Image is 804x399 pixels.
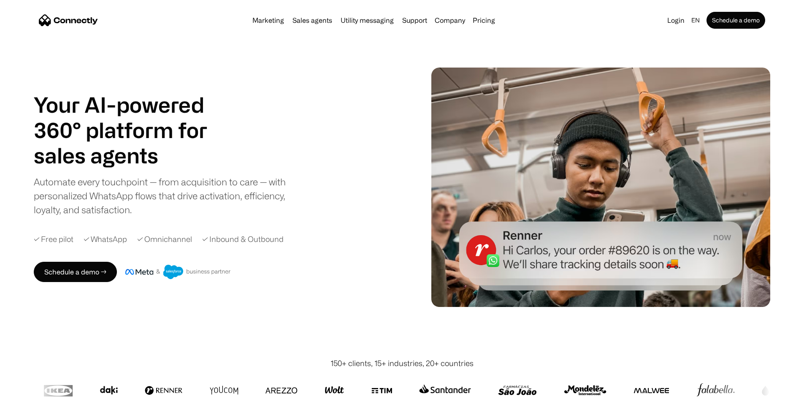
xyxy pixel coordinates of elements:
[330,358,474,369] div: 150+ clients, 15+ industries, 20+ countries
[337,17,397,24] a: Utility messaging
[289,17,336,24] a: Sales agents
[34,143,228,168] div: carousel
[137,233,192,245] div: ✓ Omnichannel
[34,143,228,168] div: 1 of 4
[39,14,98,27] a: home
[249,17,287,24] a: Marketing
[688,14,705,26] div: en
[34,143,228,168] h1: sales agents
[17,384,51,396] ul: Language list
[399,17,430,24] a: Support
[34,175,300,217] div: Automate every touchpoint — from acquisition to care — with personalized WhatsApp flows that driv...
[469,17,498,24] a: Pricing
[707,12,765,29] a: Schedule a demo
[8,383,51,396] aside: Language selected: English
[34,92,228,143] h1: Your AI-powered 360° platform for
[34,233,73,245] div: ✓ Free pilot
[84,233,127,245] div: ✓ WhatsApp
[125,265,231,279] img: Meta and Salesforce business partner badge.
[432,14,468,26] div: Company
[435,14,465,26] div: Company
[691,14,700,26] div: en
[202,233,284,245] div: ✓ Inbound & Outbound
[664,14,688,26] a: Login
[34,262,117,282] a: Schedule a demo →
